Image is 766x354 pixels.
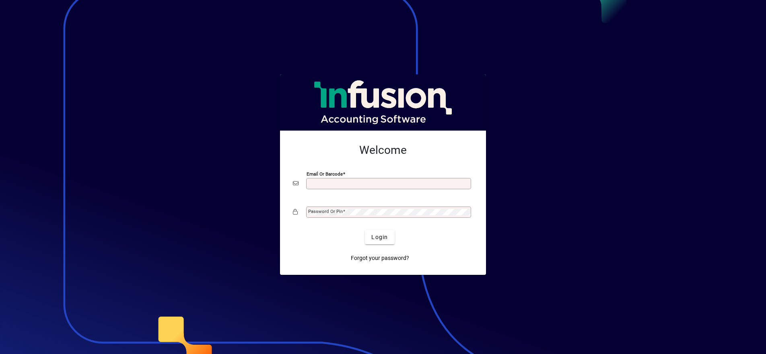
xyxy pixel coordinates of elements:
[371,233,388,241] span: Login
[307,171,343,177] mat-label: Email or Barcode
[308,209,343,214] mat-label: Password or Pin
[348,251,412,265] a: Forgot your password?
[293,143,473,157] h2: Welcome
[351,254,409,262] span: Forgot your password?
[365,230,394,244] button: Login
